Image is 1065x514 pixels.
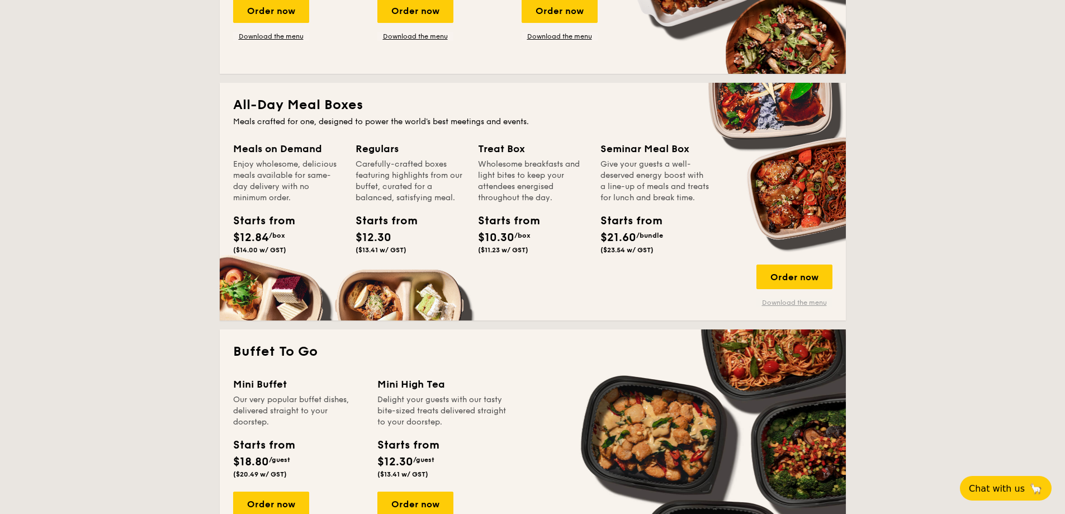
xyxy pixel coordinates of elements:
span: ($11.23 w/ GST) [478,246,528,254]
span: 🦙 [1029,482,1043,495]
div: Starts from [233,213,283,229]
span: /box [514,232,531,239]
button: Chat with us🦙 [960,476,1052,501]
div: Treat Box [478,141,587,157]
span: Chat with us [969,483,1025,494]
a: Download the menu [756,298,832,307]
div: Starts from [233,437,294,454]
span: ($14.00 w/ GST) [233,246,286,254]
span: $10.30 [478,231,514,244]
div: Meals on Demand [233,141,342,157]
div: Mini Buffet [233,376,364,392]
span: /bundle [636,232,663,239]
span: $12.84 [233,231,269,244]
div: Starts from [600,213,651,229]
h2: All-Day Meal Boxes [233,96,832,114]
a: Download the menu [377,32,453,41]
span: ($13.41 w/ GST) [377,470,428,478]
div: Regulars [356,141,465,157]
div: Starts from [478,213,528,229]
div: Order now [756,265,832,289]
div: Delight your guests with our tasty bite-sized treats delivered straight to your doorstep. [377,394,508,428]
div: Enjoy wholesome, delicious meals available for same-day delivery with no minimum order. [233,159,342,204]
div: Meals crafted for one, designed to power the world's best meetings and events. [233,116,832,128]
div: Starts from [356,213,406,229]
h2: Buffet To Go [233,343,832,361]
div: Carefully-crafted boxes featuring highlights from our buffet, curated for a balanced, satisfying ... [356,159,465,204]
span: ($20.49 w/ GST) [233,470,287,478]
span: /guest [269,456,290,464]
span: ($13.41 w/ GST) [356,246,406,254]
span: /box [269,232,285,239]
div: Starts from [377,437,438,454]
span: ($23.54 w/ GST) [600,246,654,254]
div: Our very popular buffet dishes, delivered straight to your doorstep. [233,394,364,428]
a: Download the menu [522,32,598,41]
span: $12.30 [356,231,391,244]
a: Download the menu [233,32,309,41]
div: Mini High Tea [377,376,508,392]
div: Wholesome breakfasts and light bites to keep your attendees energised throughout the day. [478,159,587,204]
span: /guest [413,456,434,464]
span: $12.30 [377,455,413,469]
div: Seminar Meal Box [600,141,709,157]
div: Give your guests a well-deserved energy boost with a line-up of meals and treats for lunch and br... [600,159,709,204]
span: $21.60 [600,231,636,244]
span: $18.80 [233,455,269,469]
